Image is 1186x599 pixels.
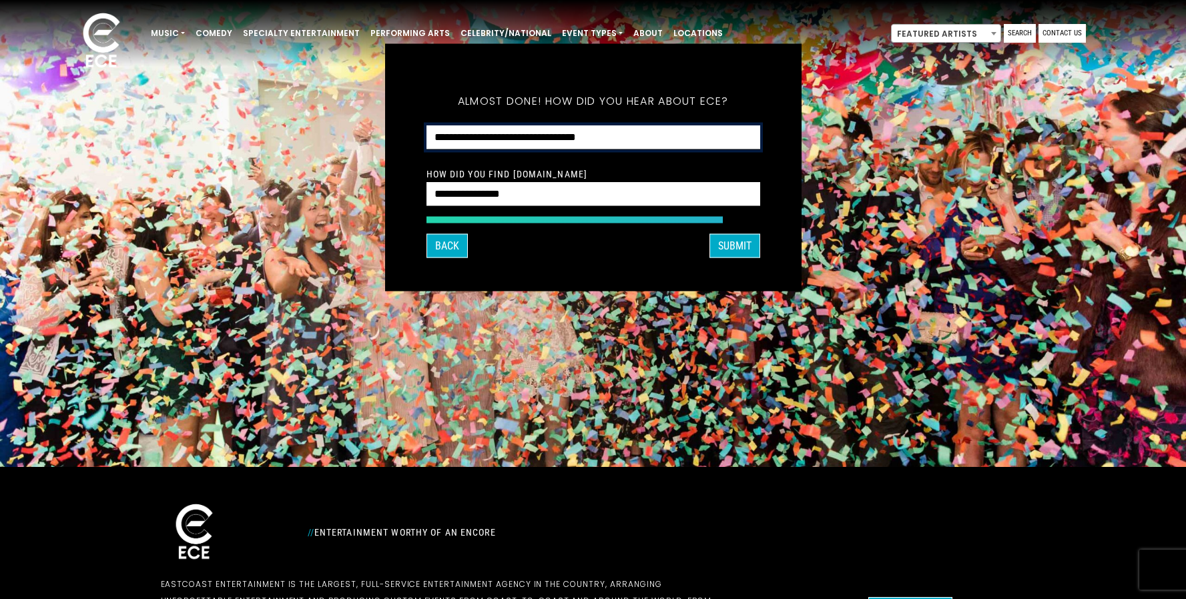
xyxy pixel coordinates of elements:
[238,22,365,45] a: Specialty Entertainment
[300,522,740,543] div: Entertainment Worthy of an Encore
[1039,24,1086,43] a: Contact Us
[709,234,760,258] button: SUBMIT
[668,22,728,45] a: Locations
[426,234,468,258] button: Back
[161,500,228,565] img: ece_new_logo_whitev2-1.png
[628,22,668,45] a: About
[190,22,238,45] a: Comedy
[557,22,628,45] a: Event Types
[1004,24,1036,43] a: Search
[426,77,760,125] h5: Almost done! How did you hear about ECE?
[145,22,190,45] a: Music
[426,168,588,180] label: How Did You Find [DOMAIN_NAME]
[892,25,1000,43] span: Featured Artists
[891,24,1001,43] span: Featured Artists
[365,22,455,45] a: Performing Arts
[455,22,557,45] a: Celebrity/National
[68,9,135,74] img: ece_new_logo_whitev2-1.png
[308,527,314,538] span: //
[426,125,760,150] select: How did you hear about ECE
